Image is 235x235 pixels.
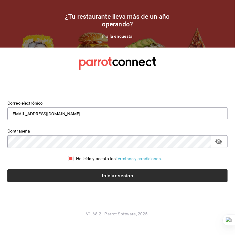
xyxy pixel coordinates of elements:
[7,107,228,120] input: Ingresa tu correo electrónico
[7,169,228,182] button: Iniciar sesión
[76,156,162,162] div: He leído y acepto los
[56,13,179,28] h1: ¿Tu restaurante lleva más de un año operando?
[214,137,224,147] button: passwordField
[102,34,133,39] a: Ir a la encuesta
[7,101,228,105] label: Correo electrónico
[7,211,228,217] p: V1.68.2 - Parrot Software, 2025.
[7,129,228,133] label: Contraseña
[116,156,162,161] a: Términos y condiciones.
